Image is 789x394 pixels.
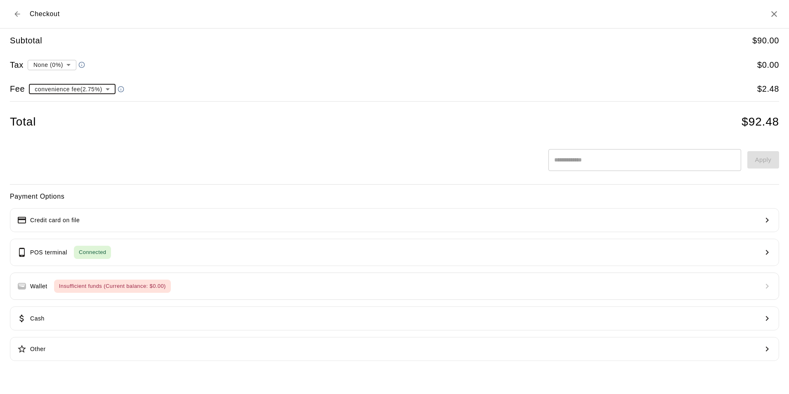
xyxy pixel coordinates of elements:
[30,216,80,225] p: Credit card on file
[30,314,45,323] p: Cash
[10,208,779,232] button: Credit card on file
[10,35,42,46] h5: Subtotal
[30,248,67,257] p: POS terminal
[742,115,779,129] h4: $ 92.48
[10,59,24,71] h5: Tax
[10,239,779,266] button: POS terminalConnected
[74,248,111,257] span: Connected
[757,83,779,95] h5: $ 2.48
[752,35,779,46] h5: $ 90.00
[10,83,25,95] h5: Fee
[10,7,60,21] div: Checkout
[10,115,36,129] h4: Total
[10,7,25,21] button: Back to cart
[10,191,779,202] h6: Payment Options
[30,345,46,354] p: Other
[29,81,115,97] div: convenience fee ( 2.75 % )
[757,59,779,71] h5: $ 0.00
[10,306,779,330] button: Cash
[10,337,779,361] button: Other
[28,57,76,72] div: None (0%)
[769,9,779,19] button: Close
